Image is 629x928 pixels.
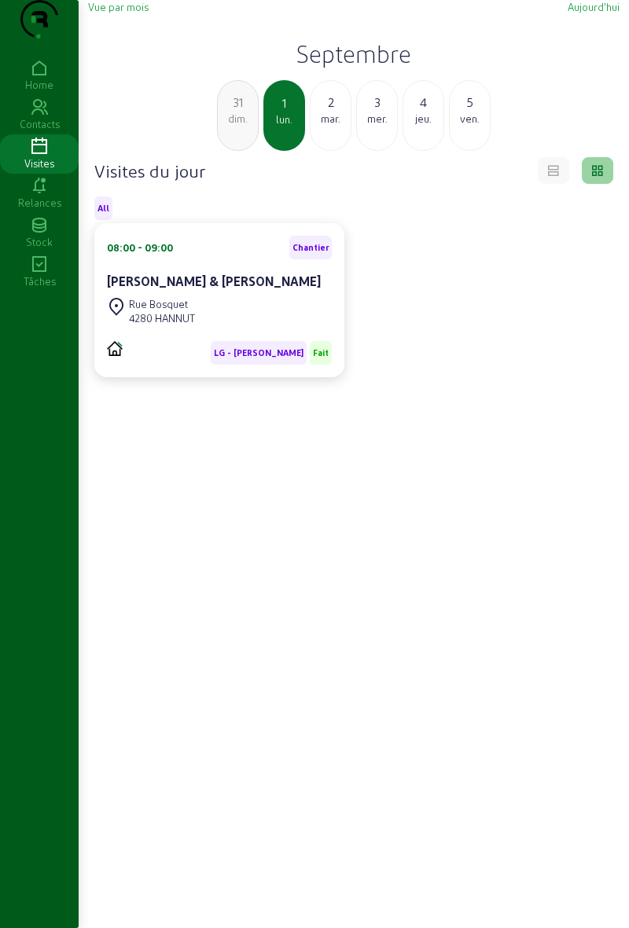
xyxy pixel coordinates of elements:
div: 4 [403,93,443,112]
img: PVELEC [107,341,123,356]
div: Rue Bosquet [129,297,195,311]
div: 2 [311,93,351,112]
div: 5 [450,93,490,112]
div: jeu. [403,112,443,126]
div: 1 [265,94,303,112]
span: Aujourd'hui [568,1,620,13]
span: LG - [PERSON_NAME] [214,347,303,358]
div: 3 [357,93,397,112]
div: 4280 HANNUT [129,311,195,325]
div: dim. [218,112,258,126]
h4: Visites du jour [94,160,205,182]
span: Fait [313,347,329,358]
div: 31 [218,93,258,112]
cam-card-title: [PERSON_NAME] & [PERSON_NAME] [107,273,321,288]
h2: Septembre [88,39,620,68]
span: Chantier [292,242,329,253]
div: 08:00 - 09:00 [107,240,173,255]
div: ven. [450,112,490,126]
div: mer. [357,112,397,126]
div: lun. [265,112,303,127]
span: Vue par mois [88,1,149,13]
span: All [97,203,109,214]
div: mar. [311,112,351,126]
